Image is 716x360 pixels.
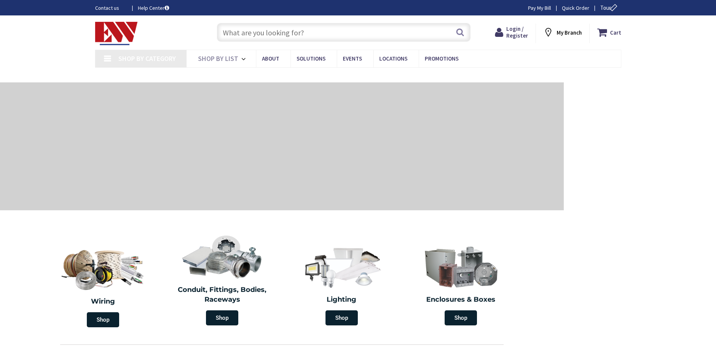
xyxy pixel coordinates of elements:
span: Shop [87,312,119,327]
a: Help Center [138,4,169,12]
strong: Cart [610,26,621,39]
span: Shop [445,310,477,325]
strong: My Branch [557,29,582,36]
a: Quick Order [562,4,589,12]
a: Wiring Shop [43,241,163,331]
a: Contact us [95,4,126,12]
img: Electrical Wholesalers, Inc. [95,22,138,45]
span: Login / Register [506,25,528,39]
input: What are you looking for? [217,23,471,42]
div: My Branch [543,26,582,39]
span: Shop [206,310,238,325]
a: Enclosures & Boxes Shop [403,241,519,329]
span: Locations [379,55,407,62]
a: Cart [597,26,621,39]
a: Lighting Shop [284,241,400,329]
h2: Enclosures & Boxes [407,295,515,305]
span: Promotions [425,55,459,62]
span: About [262,55,279,62]
span: Tour [600,4,619,11]
span: Events [343,55,362,62]
a: Pay My Bill [528,4,551,12]
span: Shop By List [198,54,238,63]
span: Shop By Category [118,54,176,63]
a: Conduit, Fittings, Bodies, Raceways Shop [165,231,280,329]
span: Shop [325,310,358,325]
h2: Lighting [288,295,396,305]
h2: Conduit, Fittings, Bodies, Raceways [168,285,277,304]
a: Login / Register [495,26,528,39]
span: Solutions [297,55,325,62]
h2: Wiring [47,297,159,307]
